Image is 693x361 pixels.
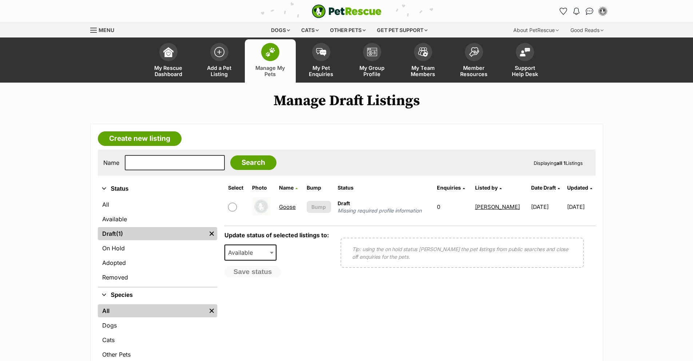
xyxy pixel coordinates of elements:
[469,47,479,57] img: member-resources-icon-8e73f808a243e03378d46382f2149f9095a855e16c252ad45f914b54edf8863c.svg
[98,227,206,240] a: Draft
[311,203,326,211] span: Bump
[279,185,298,191] a: Name
[335,182,433,194] th: Status
[98,242,217,255] a: On Hold
[194,39,245,83] a: Add a Pet Listing
[557,160,566,166] strong: all 1
[224,231,329,239] label: Update status of selected listings to:
[230,155,276,170] input: Search
[99,27,114,33] span: Menu
[475,185,502,191] a: Listed by
[98,333,217,346] a: Cats
[304,182,334,194] th: Bump
[206,304,217,317] a: Remove filter
[98,290,217,300] button: Species
[254,65,287,77] span: Manage My Pets
[356,65,389,77] span: My Group Profile
[534,160,583,166] span: Displaying Listings
[508,23,564,37] div: About PetRescue
[531,185,556,191] span: translation missing: en.admin.listings.index.attributes.date_draft
[531,185,560,191] a: Date Draft
[98,198,217,211] a: All
[558,5,609,17] ul: Account quick links
[558,5,569,17] a: Favourites
[567,185,592,191] a: Updated
[98,131,182,146] a: Create new listing
[449,39,499,83] a: Member Resources
[214,47,224,57] img: add-pet-listing-icon-0afa8454b4691262ce3f59096e99ab1cd57d4a30225e0717b998d2c9b9846f56.svg
[407,65,439,77] span: My Team Members
[418,47,428,57] img: team-members-icon-5396bd8760b3fe7c0b43da4ab00e1e3bb1a5d9ba89233759b79545d2d3fc5d0d.svg
[520,48,530,56] img: help-desk-icon-fdf02630f3aa405de69fd3d07c3f3aa587a6932b1a1747fa1d2bba05be0121f9.svg
[265,47,275,57] img: manage-my-pets-icon-02211641906a0b7f246fdf0571729dbe1e7629f14944591b6c1af311fb30b64b.svg
[458,65,490,77] span: Member Resources
[584,5,596,17] a: Conversations
[225,182,248,194] th: Select
[98,197,217,287] div: Status
[567,194,595,219] td: [DATE]
[98,213,217,226] a: Available
[325,23,371,37] div: Other pets
[152,65,185,77] span: My Rescue Dashboard
[305,65,338,77] span: My Pet Enquiries
[352,245,572,261] p: Tip: using the on hold status [PERSON_NAME] the pet listings from public searches and close off e...
[599,8,606,15] img: Rachel Lee profile pic
[437,185,465,191] a: Enquiries
[499,39,550,83] a: Support Help Desk
[203,65,236,77] span: Add a Pet Listing
[143,39,194,83] a: My Rescue Dashboard
[163,47,174,57] img: dashboard-icon-eb2f2d2d3e046f16d808141f083e7271f6b2e854fb5c12c21221c1fb7104beca.svg
[252,197,270,215] img: Goose
[316,48,326,56] img: pet-enquiries-icon-7e3ad2cf08bfb03b45e93fb7055b45f3efa6380592205ae92323e6603595dc1f.svg
[225,247,260,258] span: Available
[98,184,217,194] button: Status
[347,39,398,83] a: My Group Profile
[509,65,541,77] span: Support Help Desk
[279,203,296,210] a: Goose
[98,256,217,269] a: Adopted
[249,182,276,194] th: Photo
[338,200,350,206] span: Draft
[296,23,324,37] div: Cats
[90,23,119,36] a: Menu
[372,23,433,37] div: Get pet support
[475,203,520,210] a: [PERSON_NAME]
[312,4,382,18] a: PetRescue
[338,207,430,214] span: Missing required profile information
[116,229,123,238] span: (1)
[245,39,296,83] a: Manage My Pets
[573,8,579,15] img: notifications-46538b983faf8c2785f20acdc204bb7945ddae34d4c08c2a6579f10ce5e182be.svg
[98,319,217,332] a: Dogs
[437,185,461,191] span: translation missing: en.admin.listings.index.attributes.enquiries
[98,348,217,361] a: Other Pets
[103,159,119,166] label: Name
[434,194,471,219] td: 0
[571,5,582,17] button: Notifications
[206,227,217,240] a: Remove filter
[312,4,382,18] img: logo-e224e6f780fb5917bec1dbf3a21bbac754714ae5b6737aabdf751b685950b380.svg
[224,245,277,261] span: Available
[367,48,377,56] img: group-profile-icon-3fa3cf56718a62981997c0bc7e787c4b2cf8bcc04b72c1350f741eb67cf2f40e.svg
[98,271,217,284] a: Removed
[296,39,347,83] a: My Pet Enquiries
[565,23,609,37] div: Good Reads
[475,185,498,191] span: Listed by
[307,201,331,213] button: Bump
[224,266,281,278] button: Save status
[398,39,449,83] a: My Team Members
[279,185,294,191] span: Name
[528,194,566,219] td: [DATE]
[98,304,206,317] a: All
[597,5,609,17] button: My account
[586,8,593,15] img: chat-41dd97257d64d25036548639549fe6c8038ab92f7586957e7f3b1b290dea8141.svg
[266,23,295,37] div: Dogs
[567,185,588,191] span: Updated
